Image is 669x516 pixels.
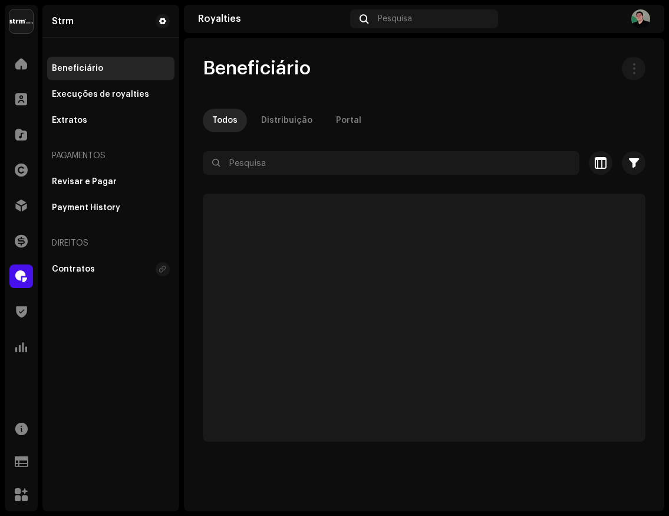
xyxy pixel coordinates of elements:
re-m-nav-item: Execuções de royalties [47,83,174,106]
div: Contratos [52,264,95,274]
img: 408b884b-546b-4518-8448-1008f9c76b02 [9,9,33,33]
div: Portal [336,109,361,132]
div: Strm [52,17,74,26]
re-m-nav-item: Extratos [47,109,174,132]
img: 918a7c50-60df-4dc6-aa5d-e5e31497a30a [631,9,650,28]
re-m-nav-item: Contratos [47,257,174,281]
div: Extratos [52,116,87,125]
div: Execuções de royalties [52,90,149,99]
re-m-nav-item: Beneficiário [47,57,174,80]
div: Beneficiário [52,64,103,73]
re-m-nav-item: Payment History [47,196,174,220]
re-m-nav-item: Revisar e Pagar [47,170,174,194]
div: Distribuição [261,109,312,132]
re-a-nav-header: Direitos [47,229,174,257]
div: Revisar e Pagar [52,177,117,187]
re-a-nav-header: Pagamentos [47,142,174,170]
div: Royalties [198,14,345,24]
span: Pesquisa [378,14,412,24]
div: Todos [212,109,238,132]
input: Pesquisa [203,151,579,175]
div: Payment History [52,203,120,213]
span: Beneficiário [203,57,311,80]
